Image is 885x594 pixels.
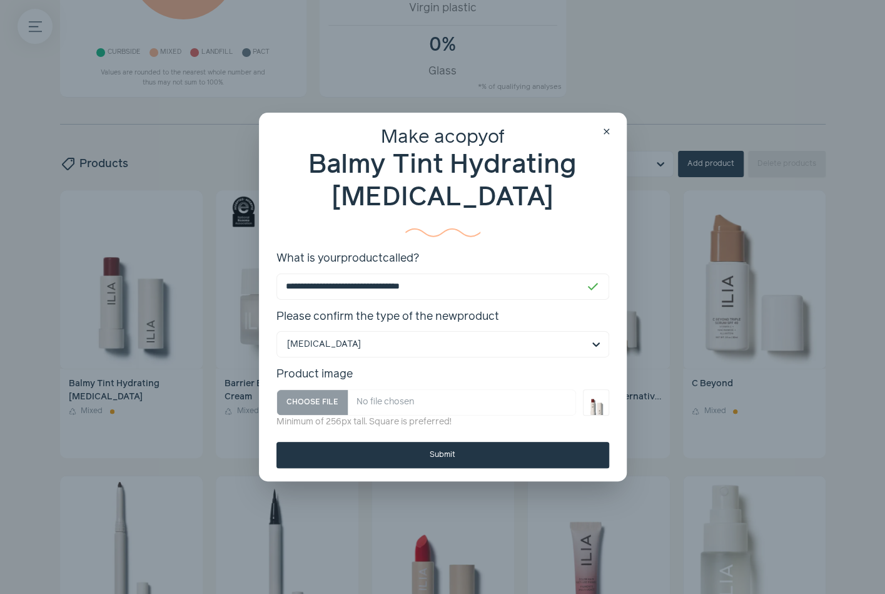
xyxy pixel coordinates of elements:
[276,309,609,325] span: Please confirm the type of the new product
[276,250,609,267] span: What is your product called?
[598,123,615,141] button: close
[276,274,609,300] input: What is yourproductcalled? check
[585,279,600,294] span: check
[276,442,609,468] button: Submit
[276,416,577,429] p: Minimum of 256px tall. Square is preferred!
[276,149,609,215] div: Balmy Tint Hydrating [MEDICAL_DATA]
[276,366,609,382] div: Product image
[602,127,612,137] span: close
[287,332,584,357] input: Please confirm the type of the newproduct
[584,390,609,415] img: Balmy Tint Hydrating Lip Balm - Copy
[276,126,609,242] div: Make a copy of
